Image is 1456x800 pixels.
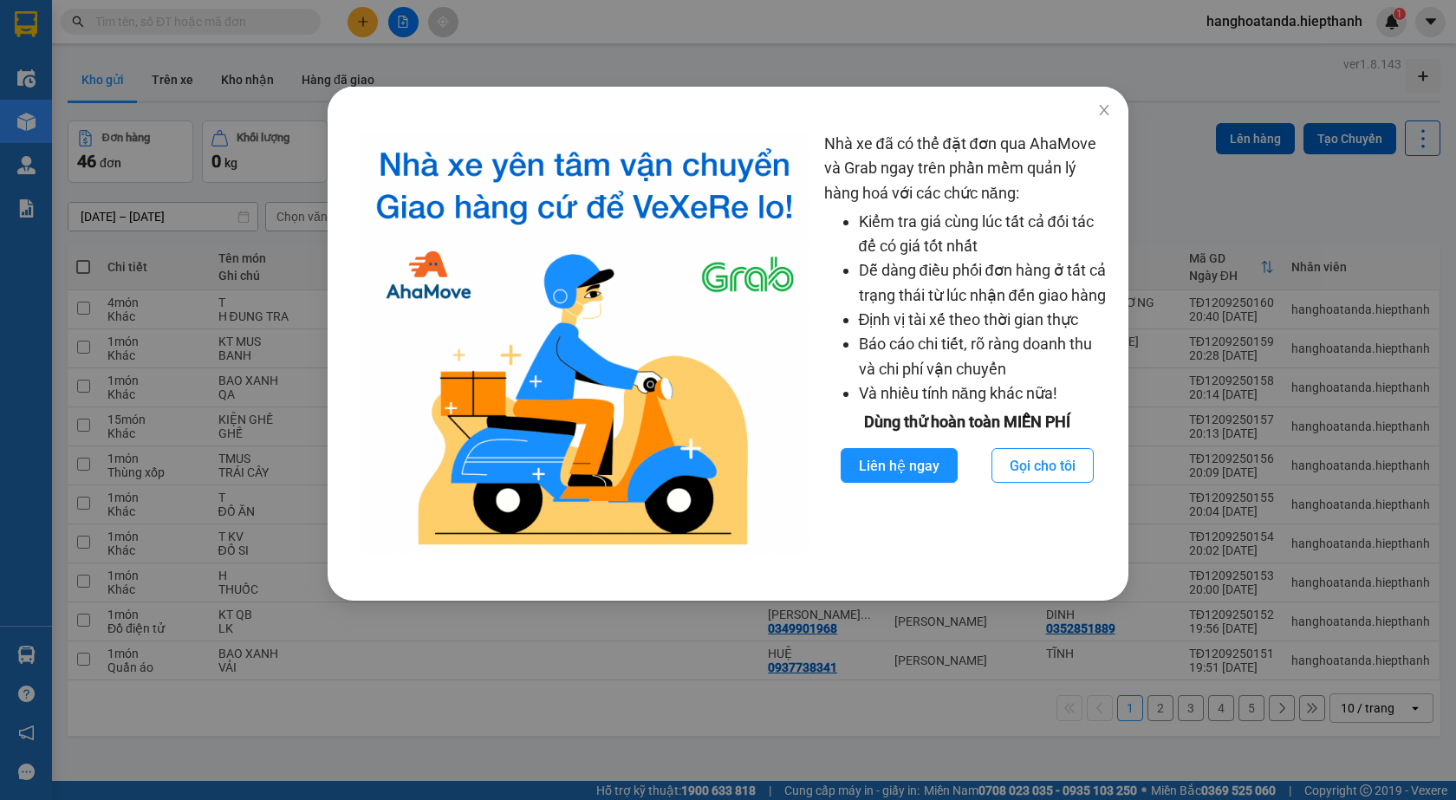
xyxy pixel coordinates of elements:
[1080,87,1128,135] button: Close
[1010,455,1076,477] span: Gọi cho tôi
[824,132,1112,557] div: Nhà xe đã có thể đặt đơn qua AhaMove và Grab ngay trên phần mềm quản lý hàng hoá với các chức năng:
[859,308,1112,332] li: Định vị tài xế theo thời gian thực
[859,210,1112,259] li: Kiểm tra giá cùng lúc tất cả đối tác để có giá tốt nhất
[1097,103,1111,117] span: close
[859,455,939,477] span: Liên hệ ngay
[824,410,1112,434] div: Dùng thử hoàn toàn MIỄN PHÍ
[991,448,1094,483] button: Gọi cho tôi
[859,381,1112,406] li: Và nhiều tính năng khác nữa!
[841,448,958,483] button: Liên hệ ngay
[859,258,1112,308] li: Dễ dàng điều phối đơn hàng ở tất cả trạng thái từ lúc nhận đến giao hàng
[859,332,1112,381] li: Báo cáo chi tiết, rõ ràng doanh thu và chi phí vận chuyển
[359,132,810,557] img: logo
